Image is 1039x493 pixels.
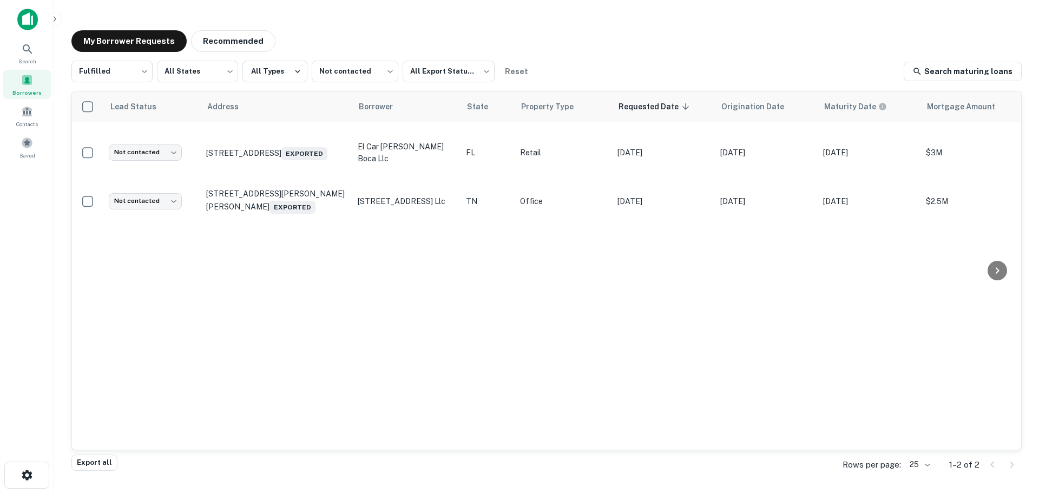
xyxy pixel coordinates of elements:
div: Not contacted [109,193,182,209]
p: [DATE] [617,195,709,207]
a: Search [3,38,51,68]
div: Not contacted [109,144,182,160]
p: $3M [926,147,1023,159]
p: [STREET_ADDRESS] llc [358,195,455,207]
p: [DATE] [823,147,915,159]
button: Recommended [191,30,275,52]
a: Borrowers [3,70,51,99]
span: Requested Date [619,100,693,113]
h6: Maturity Date [824,101,876,113]
span: Contacts [16,120,38,128]
button: Export all [71,455,117,471]
p: $2.5M [926,195,1023,207]
p: [STREET_ADDRESS][PERSON_NAME][PERSON_NAME] [206,189,347,214]
span: Mortgage Amount [927,100,1009,113]
span: Maturity dates displayed may be estimated. Please contact the lender for the most accurate maturi... [824,101,901,113]
th: Origination Date [715,91,818,122]
p: FL [466,147,509,159]
div: Maturity dates displayed may be estimated. Please contact the lender for the most accurate maturi... [824,101,887,113]
span: Borrower [359,100,407,113]
th: Borrower [352,91,461,122]
th: State [461,91,515,122]
button: Reset [499,61,534,82]
p: [STREET_ADDRESS] [206,145,347,160]
span: Address [207,100,253,113]
th: Requested Date [612,91,715,122]
span: State [467,100,502,113]
span: Search [18,57,36,65]
span: Lead Status [110,100,170,113]
p: Retail [520,147,607,159]
th: Lead Status [103,91,201,122]
p: 1–2 of 2 [949,458,979,471]
p: [DATE] [720,147,812,159]
div: All Export Statuses [403,57,495,86]
p: [DATE] [617,147,709,159]
span: Exported [281,147,327,160]
th: Property Type [515,91,612,122]
p: [DATE] [720,195,812,207]
span: Exported [269,201,315,214]
span: Borrowers [12,88,42,97]
a: Contacts [3,101,51,130]
button: All Types [242,61,307,82]
p: el car [PERSON_NAME] boca llc [358,141,455,165]
a: Search maturing loans [904,62,1022,81]
th: Address [201,91,352,122]
button: My Borrower Requests [71,30,187,52]
p: Rows per page: [843,458,901,471]
p: Office [520,195,607,207]
img: capitalize-icon.png [17,9,38,30]
iframe: Chat Widget [985,406,1039,458]
div: All States [157,57,238,86]
p: [DATE] [823,195,915,207]
div: 25 [905,457,932,472]
th: Mortgage Amount [920,91,1029,122]
a: Saved [3,133,51,162]
div: Fulfilled [71,57,153,86]
span: Saved [19,151,35,160]
span: Property Type [521,100,588,113]
span: Origination Date [721,100,798,113]
div: Not contacted [312,57,398,86]
th: Maturity dates displayed may be estimated. Please contact the lender for the most accurate maturi... [818,91,920,122]
p: TN [466,195,509,207]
